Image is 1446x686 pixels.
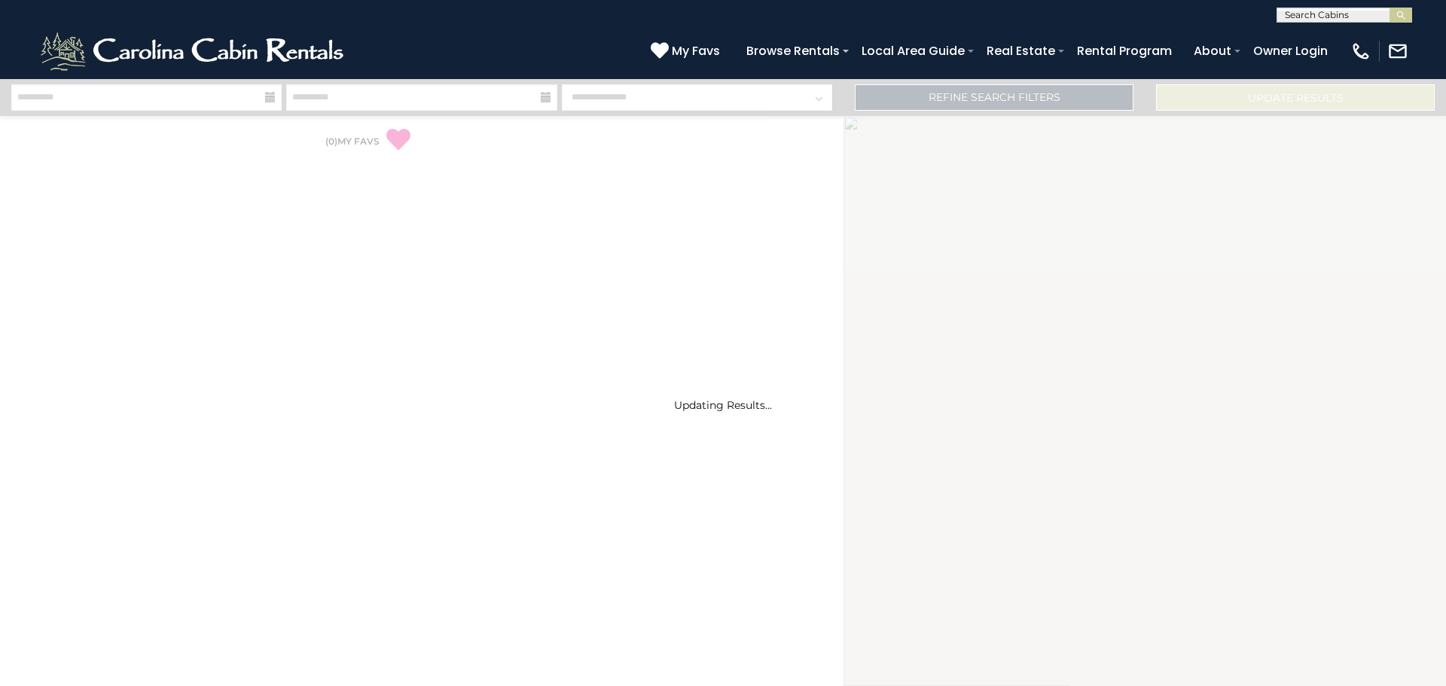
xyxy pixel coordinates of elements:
img: White-1-2.png [38,29,350,74]
a: Owner Login [1246,38,1335,64]
a: Rental Program [1069,38,1179,64]
img: mail-regular-white.png [1387,41,1408,62]
a: Local Area Guide [854,38,972,64]
a: My Favs [651,41,724,61]
a: About [1186,38,1239,64]
a: Real Estate [979,38,1063,64]
a: Browse Rentals [739,38,847,64]
span: My Favs [672,41,720,60]
img: phone-regular-white.png [1350,41,1371,62]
